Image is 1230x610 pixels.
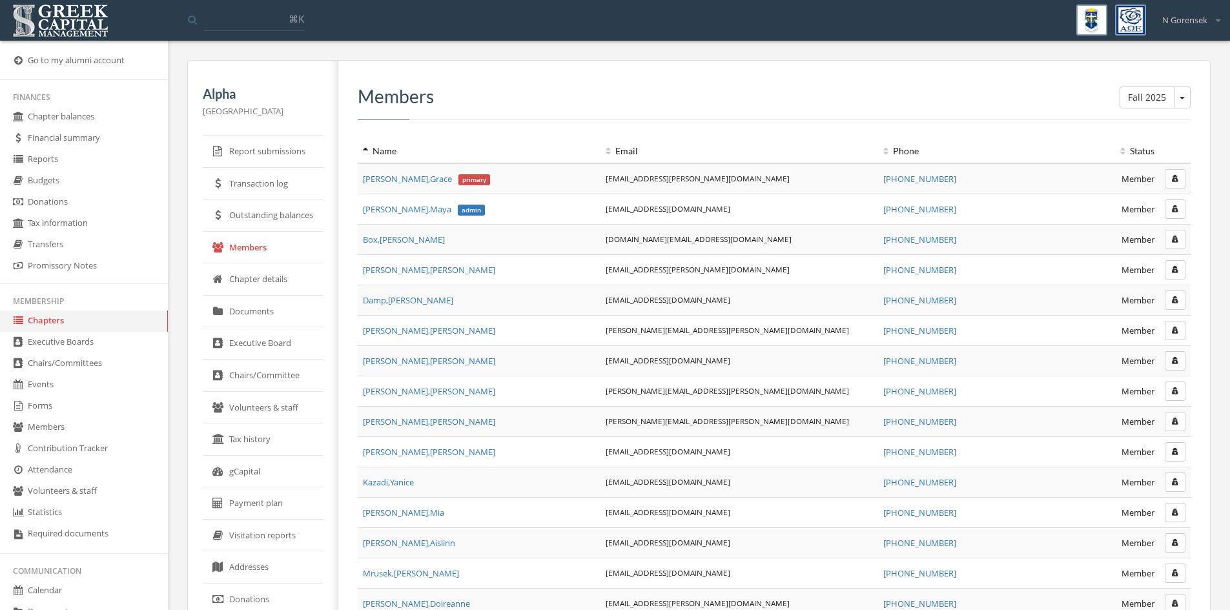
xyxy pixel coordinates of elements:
[1040,139,1160,163] th: Status
[883,264,956,276] a: [PHONE_NUMBER]
[203,360,323,392] a: Chairs/Committee
[606,537,730,547] a: [EMAIL_ADDRESS][DOMAIN_NAME]
[363,355,495,367] a: [PERSON_NAME],[PERSON_NAME]
[1040,467,1160,497] td: Member
[1174,86,1191,108] button: Fall 2025
[203,232,323,264] a: Members
[1040,315,1160,345] td: Member
[363,476,414,488] a: Kazadi,Yanice
[1040,436,1160,467] td: Member
[363,203,484,215] a: [PERSON_NAME],Mayaadmin
[363,507,444,518] span: [PERSON_NAME] , Mia
[883,567,956,579] a: [PHONE_NUMBER]
[606,234,792,244] a: [DOMAIN_NAME][EMAIL_ADDRESS][DOMAIN_NAME]
[1040,558,1160,588] td: Member
[203,136,323,168] a: Report submissions
[1040,345,1160,376] td: Member
[203,86,323,101] h5: Alpha
[1040,406,1160,436] td: Member
[363,325,495,336] span: [PERSON_NAME] , [PERSON_NAME]
[883,476,956,488] a: [PHONE_NUMBER]
[883,234,956,245] a: [PHONE_NUMBER]
[606,507,730,517] a: [EMAIL_ADDRESS][DOMAIN_NAME]
[363,294,453,306] span: Damp , [PERSON_NAME]
[363,446,495,458] span: [PERSON_NAME] , [PERSON_NAME]
[606,355,730,365] a: [EMAIL_ADDRESS][DOMAIN_NAME]
[203,168,323,200] a: Transaction log
[203,456,323,488] a: gCapital
[883,355,956,367] a: [PHONE_NUMBER]
[606,294,730,305] a: [EMAIL_ADDRESS][DOMAIN_NAME]
[606,325,849,335] a: [PERSON_NAME][EMAIL_ADDRESS][PERSON_NAME][DOMAIN_NAME]
[203,104,323,118] p: [GEOGRAPHIC_DATA]
[1040,376,1160,406] td: Member
[883,507,956,518] a: [PHONE_NUMBER]
[606,446,730,456] a: [EMAIL_ADDRESS][DOMAIN_NAME]
[878,139,1040,163] th: Phone
[883,446,956,458] a: [PHONE_NUMBER]
[358,139,600,163] th: Name
[363,598,470,609] a: [PERSON_NAME],Doireanne
[363,416,495,427] a: [PERSON_NAME],[PERSON_NAME]
[606,416,849,426] a: [PERSON_NAME][EMAIL_ADDRESS][PERSON_NAME][DOMAIN_NAME]
[1040,194,1160,224] td: Member
[203,423,323,456] a: Tax history
[606,476,730,487] a: [EMAIL_ADDRESS][DOMAIN_NAME]
[1040,224,1160,254] td: Member
[363,173,489,185] span: [PERSON_NAME] , Grace
[363,537,455,549] span: [PERSON_NAME] , Aislinn
[600,139,878,163] th: Email
[363,567,459,579] a: Mrusek,[PERSON_NAME]
[203,520,323,552] a: Visitation reports
[203,263,323,296] a: Chapter details
[883,325,956,336] a: [PHONE_NUMBER]
[1120,86,1174,108] button: Fall 2025
[363,385,495,397] a: [PERSON_NAME],[PERSON_NAME]
[363,264,495,276] a: [PERSON_NAME],[PERSON_NAME]
[1040,163,1160,194] td: Member
[363,537,455,549] a: [PERSON_NAME],Aislinn
[363,567,459,579] span: Mrusek , [PERSON_NAME]
[363,476,414,488] span: Kazadi , Yanice
[363,598,470,609] span: [PERSON_NAME] , Doireanne
[606,203,730,214] a: [EMAIL_ADDRESS][DOMAIN_NAME]
[1040,254,1160,285] td: Member
[363,385,495,397] span: [PERSON_NAME] , [PERSON_NAME]
[458,205,485,216] span: admin
[203,392,323,424] a: Volunteers & staff
[606,264,790,274] a: [EMAIL_ADDRESS][PERSON_NAME][DOMAIN_NAME]
[363,173,489,185] a: [PERSON_NAME],Graceprimary
[883,173,956,185] a: [PHONE_NUMBER]
[363,234,445,245] span: Box , [PERSON_NAME]
[606,598,790,608] a: [EMAIL_ADDRESS][PERSON_NAME][DOMAIN_NAME]
[1162,14,1207,26] span: N Gorensek
[363,507,444,518] a: [PERSON_NAME],Mia
[363,325,495,336] a: [PERSON_NAME],[PERSON_NAME]
[363,446,495,458] a: [PERSON_NAME],[PERSON_NAME]
[363,355,495,367] span: [PERSON_NAME] , [PERSON_NAME]
[883,416,956,427] a: [PHONE_NUMBER]
[1040,285,1160,315] td: Member
[363,234,445,245] a: Box,[PERSON_NAME]
[363,203,484,215] span: [PERSON_NAME] , Maya
[203,199,323,232] a: Outstanding balances
[606,385,849,396] a: [PERSON_NAME][EMAIL_ADDRESS][PERSON_NAME][DOMAIN_NAME]
[363,416,495,427] span: [PERSON_NAME] , [PERSON_NAME]
[883,385,956,397] a: [PHONE_NUMBER]
[358,86,1191,107] h3: Members
[1154,5,1220,26] div: N Gorensek
[883,598,956,609] a: [PHONE_NUMBER]
[203,296,323,328] a: Documents
[883,537,956,549] a: [PHONE_NUMBER]
[1040,497,1160,527] td: Member
[606,173,790,183] a: [EMAIL_ADDRESS][PERSON_NAME][DOMAIN_NAME]
[883,294,956,306] a: [PHONE_NUMBER]
[203,551,323,584] a: Addresses
[606,567,730,578] a: [EMAIL_ADDRESS][DOMAIN_NAME]
[203,327,323,360] a: Executive Board
[363,294,453,306] a: Damp,[PERSON_NAME]
[883,203,956,215] a: [PHONE_NUMBER]
[1040,527,1160,558] td: Member
[458,174,490,186] span: primary
[289,12,304,25] span: ⌘K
